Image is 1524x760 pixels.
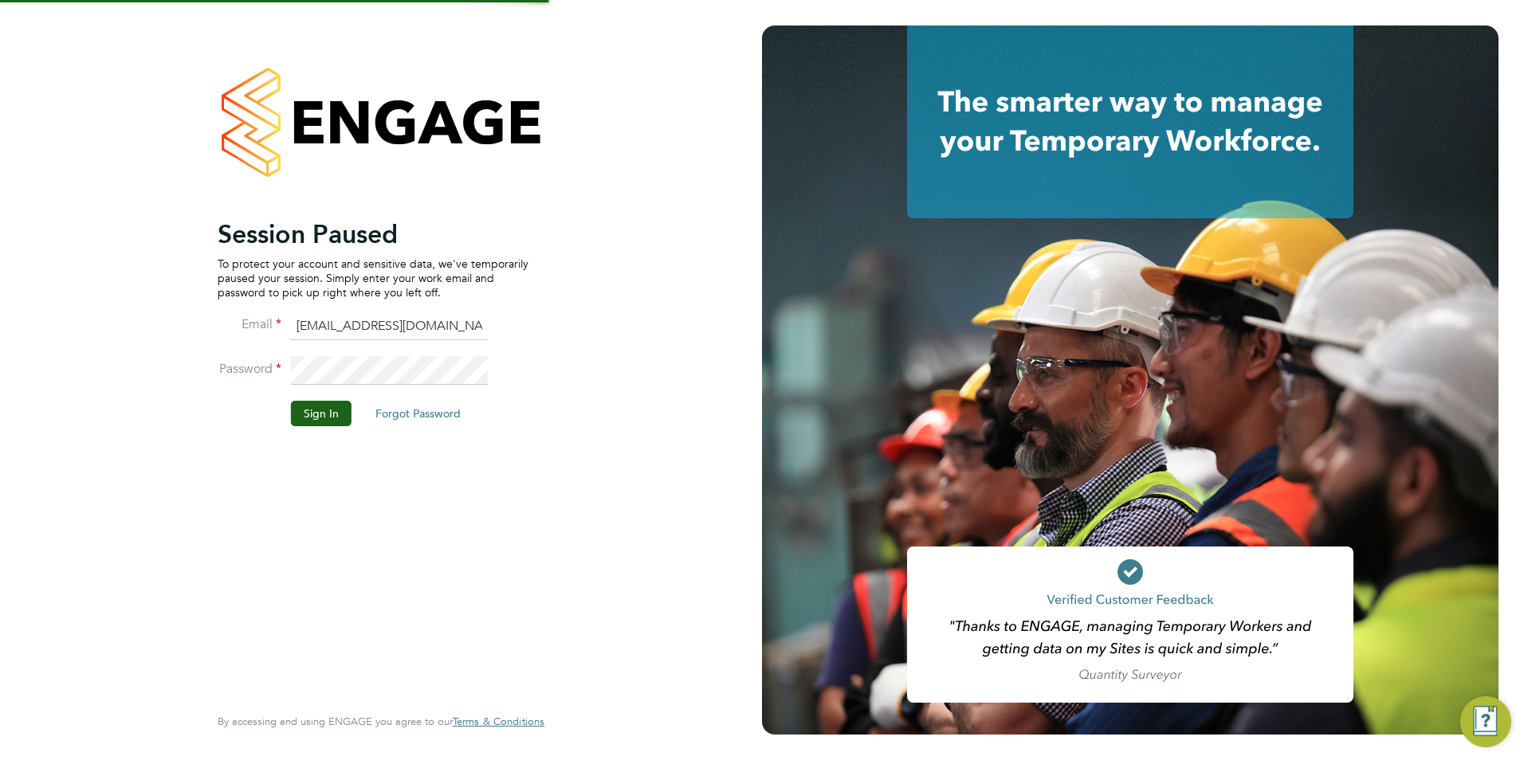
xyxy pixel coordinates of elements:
[218,316,281,333] label: Email
[291,312,488,341] input: Enter your work email...
[453,715,544,728] span: Terms & Conditions
[1460,696,1511,747] button: Engage Resource Center
[218,257,528,300] p: To protect your account and sensitive data, we've temporarily paused your session. Simply enter y...
[291,401,352,426] button: Sign In
[363,401,473,426] button: Forgot Password
[218,218,528,250] h2: Session Paused
[218,715,544,728] span: By accessing and using ENGAGE you agree to our
[453,715,544,728] a: Terms & Conditions
[218,361,281,378] label: Password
